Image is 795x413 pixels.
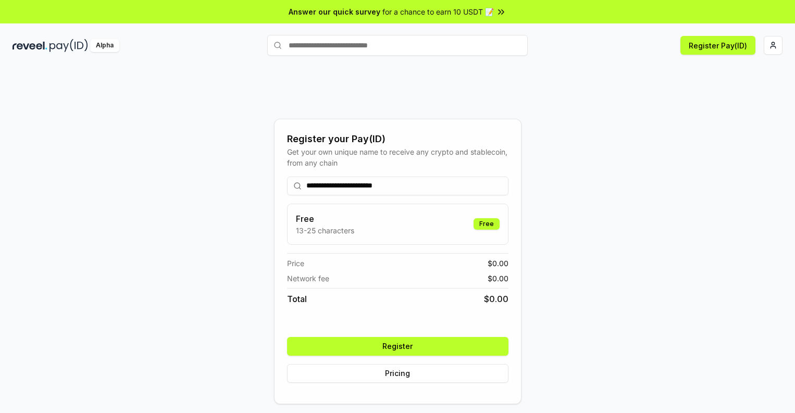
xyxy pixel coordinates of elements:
[296,212,354,225] h3: Free
[287,293,307,305] span: Total
[488,258,508,269] span: $ 0.00
[289,6,380,17] span: Answer our quick survey
[287,258,304,269] span: Price
[484,293,508,305] span: $ 0.00
[680,36,755,55] button: Register Pay(ID)
[488,273,508,284] span: $ 0.00
[296,225,354,236] p: 13-25 characters
[13,39,47,52] img: reveel_dark
[287,337,508,356] button: Register
[49,39,88,52] img: pay_id
[287,132,508,146] div: Register your Pay(ID)
[382,6,494,17] span: for a chance to earn 10 USDT 📝
[287,273,329,284] span: Network fee
[90,39,119,52] div: Alpha
[287,364,508,383] button: Pricing
[474,218,500,230] div: Free
[287,146,508,168] div: Get your own unique name to receive any crypto and stablecoin, from any chain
